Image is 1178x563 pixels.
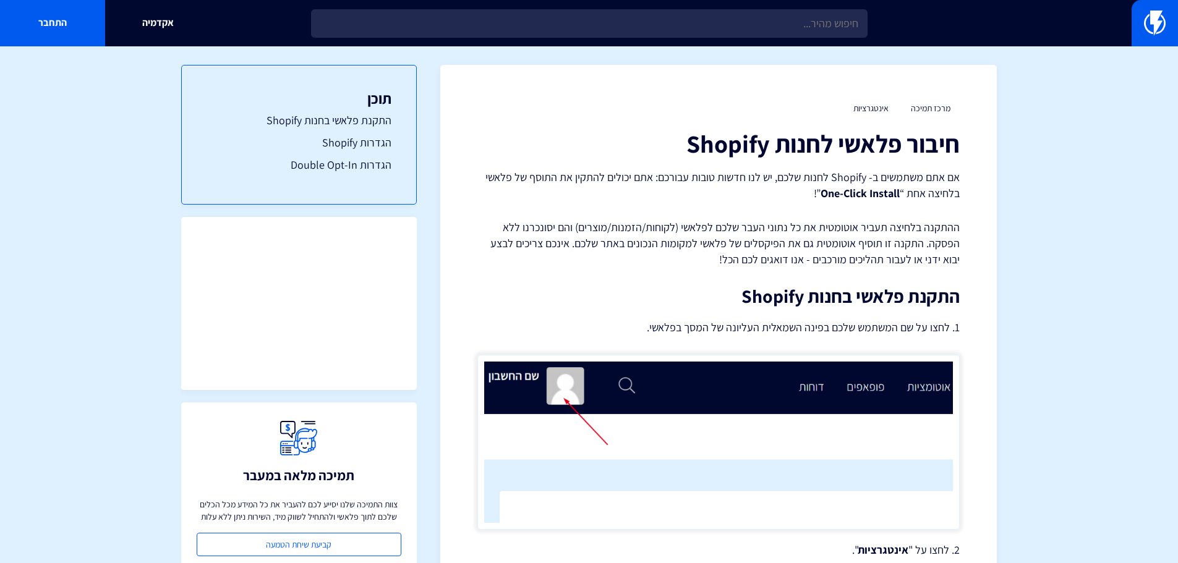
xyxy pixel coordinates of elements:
[911,103,950,114] a: מרכז תמיכה
[477,319,960,336] p: 1. לחצו על שם המשתמש שלכם בפינה השמאלית העליונה של המסך בפלאשי.
[197,533,401,556] a: קביעת שיחת הטמעה
[197,498,401,523] p: צוות התמיכה שלנו יסייע לכם להעביר את כל המידע מכל הכלים שלכם לתוך פלאשי ולהתחיל לשווק מיד, השירות...
[207,90,391,106] h3: תוכן
[207,112,391,129] a: התקנת פלאשי בחנות Shopify
[207,157,391,173] a: הגדרות Double Opt-In
[207,135,391,151] a: הגדרות Shopify
[311,9,868,38] input: חיפוש מהיר...
[853,103,889,114] a: אינטגרציות
[477,169,960,201] p: אם אתם משתמשים ב- Shopify לחנות שלכם, יש לנו חדשות טובות עבורכם: אתם יכולים להתקין את התוסף של פל...
[243,468,354,483] h3: תמיכה מלאה במעבר
[477,286,960,307] h2: התקנת פלאשי בחנות Shopify
[477,130,960,157] h1: חיבור פלאשי לחנות Shopify
[477,219,960,267] p: ההתקנה בלחיצה תעביר אוטומטית את כל נתוני העבר שלכם לפלאשי (לקוחות/הזמנות/מוצרים) והם יסונכרנו ללא...
[477,542,960,558] p: 2. לחצו על " ".
[821,186,900,200] strong: One-Click Install
[858,543,908,557] strong: אינטגרציות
